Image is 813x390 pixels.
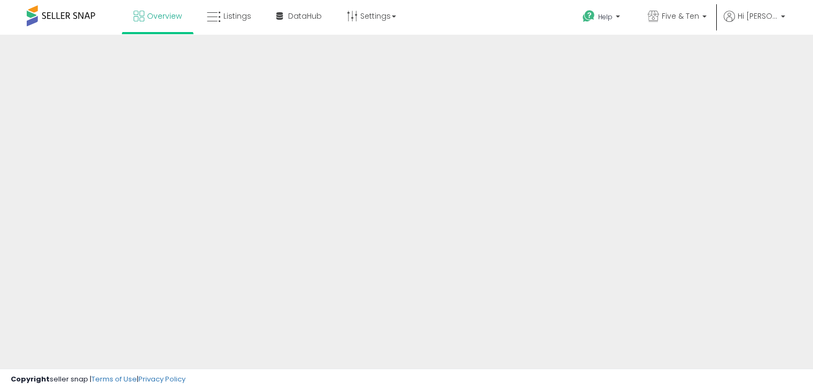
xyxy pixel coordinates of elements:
[574,2,631,35] a: Help
[724,11,785,35] a: Hi [PERSON_NAME]
[11,374,50,384] strong: Copyright
[738,11,778,21] span: Hi [PERSON_NAME]
[147,11,182,21] span: Overview
[582,10,595,23] i: Get Help
[138,374,185,384] a: Privacy Policy
[598,12,613,21] span: Help
[662,11,699,21] span: Five & Ten
[11,375,185,385] div: seller snap | |
[223,11,251,21] span: Listings
[91,374,137,384] a: Terms of Use
[288,11,322,21] span: DataHub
